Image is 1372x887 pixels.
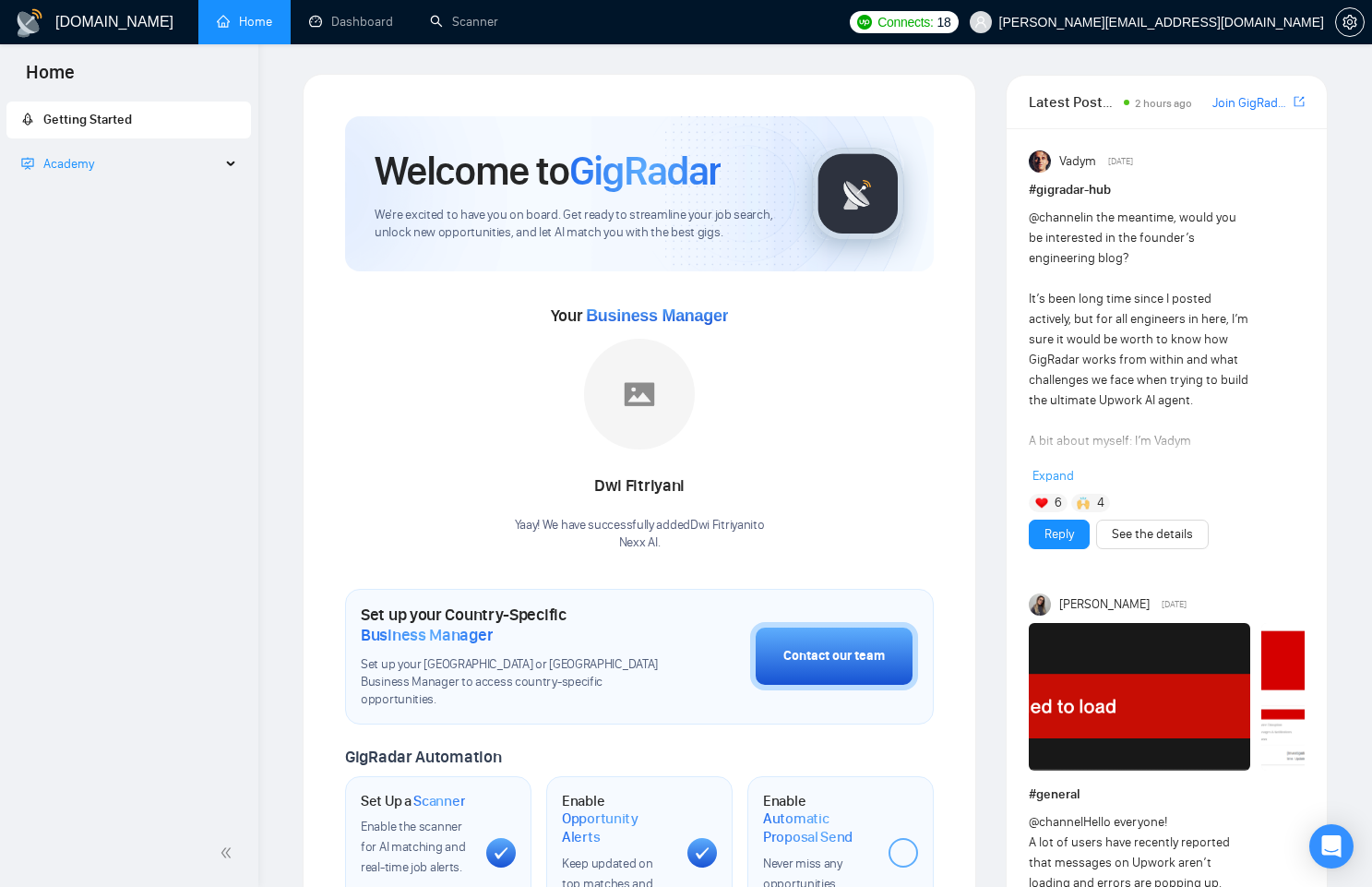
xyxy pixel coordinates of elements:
[1336,15,1364,30] span: setting
[1029,208,1249,857] div: in the meantime, would you be interested in the founder’s engineering blog? It’s been long time s...
[877,12,933,32] span: Connects:
[1097,494,1104,512] span: 4
[43,112,132,127] span: Getting Started
[857,15,872,30] img: upwork-logo.png
[937,12,951,32] span: 18
[413,792,465,810] span: Scanner
[1335,7,1365,37] button: setting
[1044,524,1074,545] a: Reply
[1055,494,1062,512] span: 6
[750,622,918,690] button: Contact our team
[586,306,728,325] span: Business Manager
[21,113,34,126] span: rocket
[974,16,987,29] span: user
[1059,151,1096,172] span: Vadym
[1029,814,1083,830] span: @channel
[11,59,89,98] span: Home
[21,157,34,170] span: fund-projection-screen
[361,625,493,645] span: Business Manager
[309,14,393,30] a: dashboardDashboard
[1032,468,1074,484] span: Expand
[6,102,251,138] li: Getting Started
[1112,524,1193,545] a: See the details
[1029,593,1051,616] img: Mariia Heshka
[1294,93,1305,111] a: export
[515,534,765,552] p: Nexx AI .
[515,517,765,552] div: Yaay! We have successfully added Dwi Fitriyani to
[43,156,94,172] span: Academy
[1162,596,1187,613] span: [DATE]
[584,339,695,449] img: placeholder.png
[551,306,729,326] span: Your
[361,605,658,645] h1: Set up your Country-Specific
[220,844,238,862] span: double-left
[763,792,874,846] h1: Enable
[1335,15,1365,30] a: setting
[1309,824,1354,869] div: Open Intercom Messenger
[1212,93,1290,114] a: Join GigRadar Slack Community
[345,747,501,767] span: GigRadar Automation
[1294,94,1305,109] span: export
[1135,97,1192,110] span: 2 hours ago
[15,8,44,38] img: logo
[1035,497,1048,509] img: ❤️
[812,148,904,240] img: gigradar-logo.png
[763,809,874,845] span: Automatic Proposal Send
[217,14,272,30] a: homeHome
[1059,594,1150,615] span: [PERSON_NAME]
[1029,150,1051,173] img: Vadym
[562,809,673,845] span: Opportunity Alerts
[1029,520,1090,549] button: Reply
[21,156,94,172] span: Academy
[783,646,885,666] div: Contact our team
[430,14,498,30] a: searchScanner
[1108,153,1133,170] span: [DATE]
[1029,180,1305,200] h1: # gigradar-hub
[562,792,673,846] h1: Enable
[1029,623,1250,771] img: F09H8D2MRBR-Screenshot%202025-09-29%20at%2014.54.13.png
[1096,520,1209,549] button: See the details
[515,471,765,502] div: Dwi Fitriyani
[1029,90,1118,114] span: Latest Posts from the GigRadar Community
[1029,210,1083,225] span: @channel
[361,792,465,810] h1: Set Up a
[569,146,721,196] span: GigRadar
[1029,785,1305,805] h1: # general
[361,819,465,875] span: Enable the scanner for AI matching and real-time job alerts.
[375,207,782,242] span: We're excited to have you on board. Get ready to streamline your job search, unlock new opportuni...
[1077,497,1090,509] img: 🙌
[375,146,721,196] h1: Welcome to
[361,656,658,709] span: Set up your [GEOGRAPHIC_DATA] or [GEOGRAPHIC_DATA] Business Manager to access country-specific op...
